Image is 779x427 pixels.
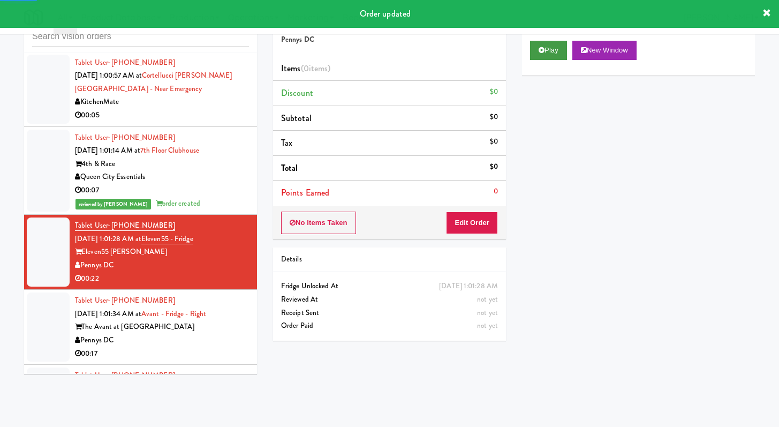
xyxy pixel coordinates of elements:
div: Eleven55 [PERSON_NAME] [75,245,249,259]
div: [DATE] 1:01:28 AM [439,280,498,293]
a: Tablet User· [PHONE_NUMBER] [75,132,175,143]
span: [DATE] 1:01:34 AM at [75,309,141,319]
div: 00:07 [75,184,249,197]
li: Tablet User· [PHONE_NUMBER][DATE] 1:00:57 AM atCortellucci [PERSON_NAME][GEOGRAPHIC_DATA] - near ... [24,52,257,127]
span: reviewed by [PERSON_NAME] [75,199,151,209]
span: Discount [281,87,313,99]
li: Tablet User· [PHONE_NUMBER][DATE] 1:01:14 AM at7th Floor Clubhouse4th & RaceQueen City Essentials... [24,127,257,215]
input: Search vision orders [32,27,249,47]
li: Tablet User· [PHONE_NUMBER][DATE] 1:01:34 AM atAvant - Fridge - RightThe Avant at [GEOGRAPHIC_DAT... [24,290,257,365]
span: · [PHONE_NUMBER] [108,57,175,68]
span: Total [281,162,298,174]
div: Reviewed At [281,293,498,306]
button: New Window [572,41,637,60]
a: Tablet User· [PHONE_NUMBER] [75,220,175,231]
span: [DATE] 1:00:57 AM at [75,70,142,80]
span: [DATE] 1:01:14 AM at [75,145,140,155]
span: · [PHONE_NUMBER] [108,295,175,305]
h5: Pennys DC [281,36,498,44]
a: 7th Floor Clubhouse [140,145,199,155]
div: 00:22 [75,272,249,286]
a: Tablet User· [PHONE_NUMBER] [75,57,175,68]
span: · [PHONE_NUMBER] [108,132,175,143]
a: Tablet User· [PHONE_NUMBER] [75,370,175,380]
div: Queen City Essentials [75,170,249,184]
div: Details [281,253,498,266]
li: Tablet User· [PHONE_NUMBER][DATE] 1:01:28 AM atEleven55 - FridgeEleven55 [PERSON_NAME]Pennys DC00:22 [24,215,257,290]
span: Tax [281,137,292,149]
span: not yet [477,294,498,304]
button: No Items Taken [281,212,356,234]
a: Tablet User· [PHONE_NUMBER] [75,295,175,305]
span: not yet [477,320,498,331]
span: · [PHONE_NUMBER] [108,220,175,230]
div: Fridge Unlocked At [281,280,498,293]
span: Items [281,62,330,74]
span: · [PHONE_NUMBER] [108,370,175,380]
a: Cortellucci [PERSON_NAME][GEOGRAPHIC_DATA] - near Emergency [75,70,232,94]
a: Avant - Fridge - Right [141,309,206,319]
div: $0 [490,160,498,174]
span: (0 ) [301,62,331,74]
span: Points Earned [281,186,329,199]
ng-pluralize: items [309,62,328,74]
div: 00:17 [75,347,249,361]
button: Edit Order [446,212,498,234]
div: $0 [490,110,498,124]
div: KitchenMate [75,95,249,109]
button: Play [530,41,567,60]
span: not yet [477,308,498,318]
div: $0 [490,135,498,148]
div: $0 [490,85,498,99]
div: Pennys DC [75,259,249,272]
div: The Avant at [GEOGRAPHIC_DATA] [75,320,249,334]
span: Subtotal [281,112,312,124]
span: [DATE] 1:01:28 AM at [75,234,141,244]
span: Order updated [360,8,411,20]
div: Order Paid [281,319,498,333]
span: order created [156,198,200,208]
a: Eleven55 - Fridge [141,234,193,244]
div: 0 [494,185,498,198]
div: Receipt Sent [281,306,498,320]
div: Pennys DC [75,334,249,347]
div: 4th & Race [75,158,249,171]
div: 00:05 [75,109,249,122]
